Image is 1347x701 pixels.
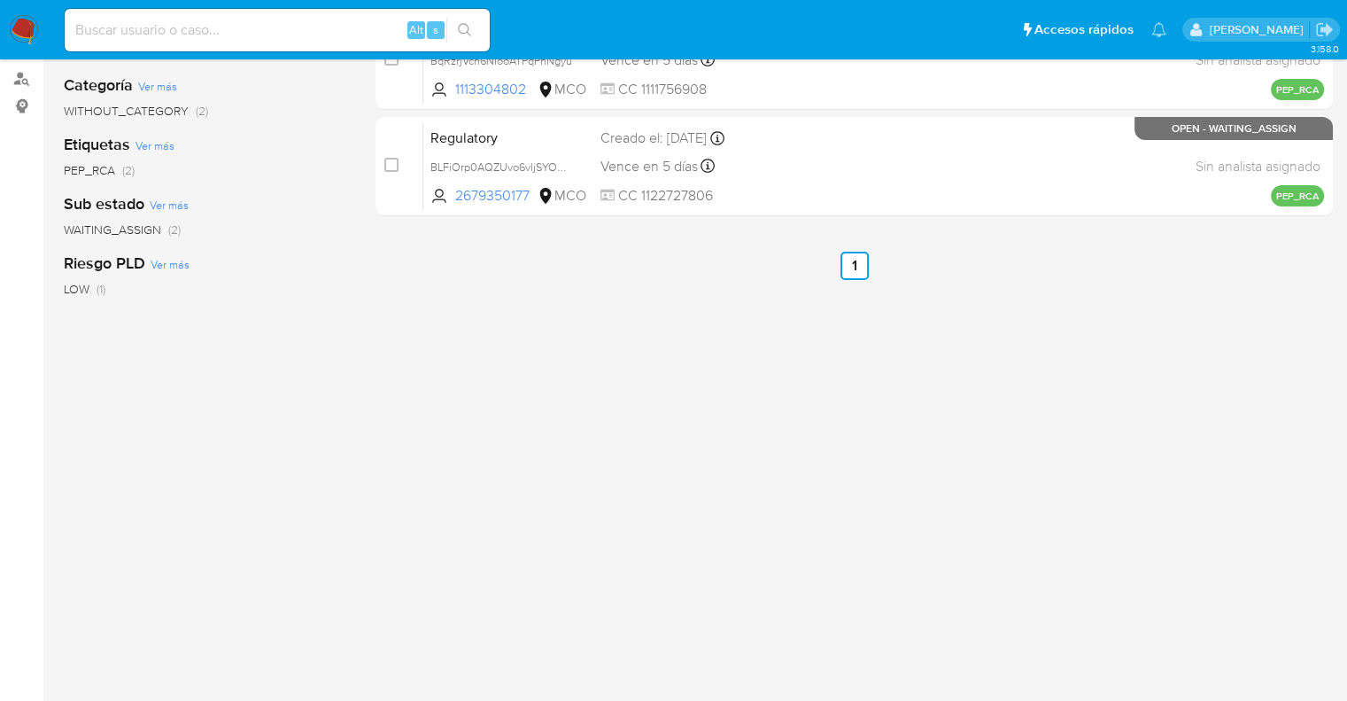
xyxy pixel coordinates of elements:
button: search-icon [446,18,483,43]
span: 3.158.0 [1310,42,1338,56]
span: Accesos rápidos [1034,20,1134,39]
span: Alt [409,21,423,38]
input: Buscar usuario o caso... [65,19,490,42]
a: Notificaciones [1151,22,1166,37]
p: marianela.tarsia@mercadolibre.com [1209,21,1309,38]
span: s [433,21,438,38]
a: Salir [1315,20,1334,39]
